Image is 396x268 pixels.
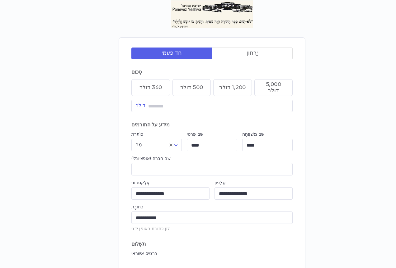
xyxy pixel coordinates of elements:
font: שם חברה (אופציונלי) [131,157,171,161]
font: סְכוּם [131,70,142,75]
font: כּוֹתֶרֶת [131,132,143,137]
font: שֵׁם פְּרַטִי [187,132,203,137]
font: מידע על התורמים [131,123,170,128]
font: מַר [136,143,142,148]
font: 500 דולר [180,85,203,90]
font: תַשְׁלוּם [131,242,146,247]
button: 1,200 דולר [213,79,252,96]
font: יַרחוֹן [247,50,258,56]
font: דולר [136,103,146,108]
button: יַרחוֹן [212,48,293,59]
div: מַר [131,139,182,151]
button: 500 דולר [172,79,211,96]
button: 5,000 דולר [254,79,293,96]
font: כרטיס אשראי [131,252,157,256]
button: 360 דולר [131,79,170,96]
button: חד פעמי [131,48,212,59]
font: חד פעמי [162,50,182,56]
font: אֶלֶקטרוֹנִי [131,181,149,185]
font: טֵלֵפוֹן [214,181,225,185]
font: 1,200 דולר [219,85,246,90]
font: הזן כתובת באופן ידני [131,227,171,231]
font: 360 דולר [139,85,162,90]
font: שֵׁם מִשׁפָּחָה [242,132,264,137]
font: 5,000 דולר [266,82,281,93]
font: כְּתוֹבֶת [131,205,143,209]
